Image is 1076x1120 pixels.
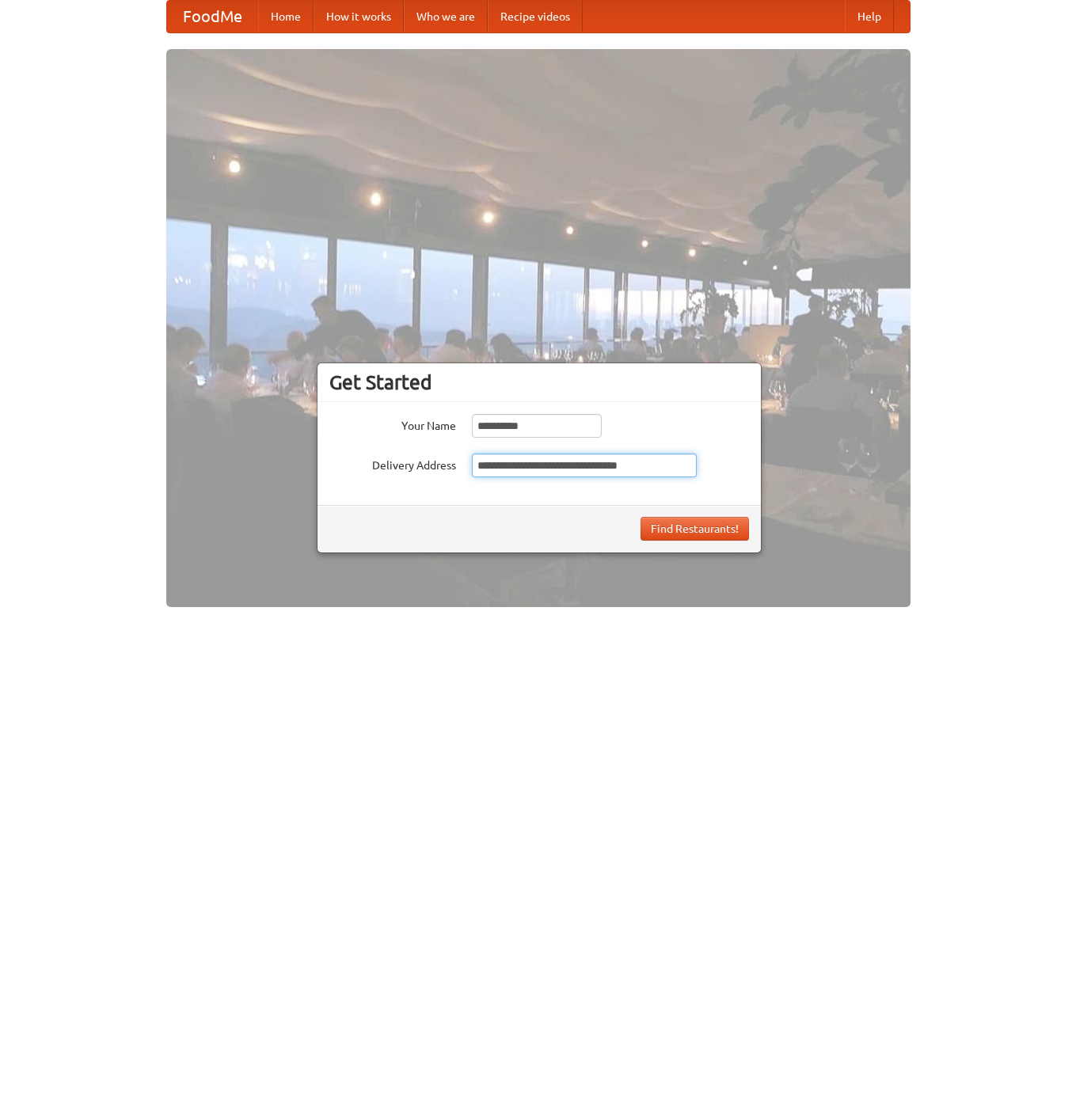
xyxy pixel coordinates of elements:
a: Home [258,1,314,32]
label: Delivery Address [329,454,456,473]
h3: Get Started [329,370,749,394]
a: FoodMe [167,1,258,32]
a: Who we are [404,1,488,32]
a: How it works [314,1,404,32]
a: Recipe videos [488,1,583,32]
label: Your Name [329,414,456,434]
button: Find Restaurants! [641,517,749,541]
a: Help [845,1,894,32]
